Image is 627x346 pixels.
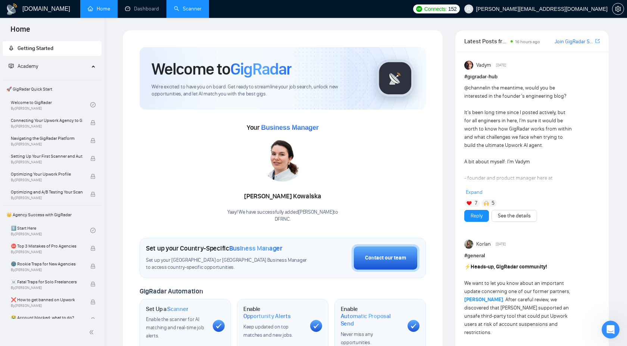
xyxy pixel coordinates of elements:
span: Automatic Proposal Send [341,312,402,327]
button: Contact our team [352,244,419,272]
img: 🙌 [484,201,489,206]
a: Join GigRadar Slack Community [555,38,594,46]
iframe: Intercom live chat [602,321,620,339]
span: ❌ How to get banned on Upwork [11,296,82,303]
span: Academy [9,63,38,69]
span: By [PERSON_NAME] [11,124,82,129]
span: By [PERSON_NAME] [11,178,82,182]
img: Vadym [464,61,473,70]
img: gigradar-logo.png [377,60,414,97]
span: Business Manager [261,124,318,131]
span: GigRadar Automation [140,287,203,295]
span: export [595,38,600,44]
span: 7 [475,199,477,207]
img: upwork-logo.png [416,6,422,12]
button: setting [612,3,624,15]
span: By [PERSON_NAME] [11,196,82,200]
span: Academy [18,63,38,69]
span: fund-projection-screen [9,63,14,69]
span: By [PERSON_NAME] [11,160,82,164]
span: check-circle [90,102,96,107]
span: By [PERSON_NAME] [11,268,82,272]
span: Vadym [476,61,491,69]
span: 152 [448,5,456,13]
div: in the meantime, would you be interested in the founder’s engineering blog? It’s been long time s... [464,84,573,314]
span: GigRadar [230,59,291,79]
h1: Set Up a [146,305,188,313]
span: 🌚 Rookie Traps for New Agencies [11,260,82,268]
span: Getting Started [18,45,53,51]
a: [PERSON_NAME] [464,296,503,303]
img: Korlan [464,240,473,249]
a: export [595,38,600,45]
span: Expand [466,189,483,195]
span: [DATE] [496,62,506,69]
span: [DATE] [496,241,506,248]
a: dashboardDashboard [125,6,159,12]
span: lock [90,120,96,125]
span: Keep updated on top matches and new jobs. [243,324,293,338]
h1: # gigradar-hub [464,73,600,81]
span: Navigating the GigRadar Platform [11,135,82,142]
strong: Heads-up, GigRadar community! [471,264,547,270]
span: Optimizing and A/B Testing Your Scanner for Better Results [11,188,82,196]
span: lock [90,156,96,161]
span: lock [90,264,96,269]
a: 1️⃣ Start HereBy[PERSON_NAME] [11,222,90,239]
h1: Enable [341,305,402,327]
h1: Enable [243,305,304,320]
div: Yaay! We have successfully added [PERSON_NAME] to [227,209,338,223]
span: Enable the scanner for AI matching and real-time job alerts. [146,316,204,339]
span: check-circle [90,228,96,233]
span: Optimizing Your Upwork Profile [11,170,82,178]
a: See the details [498,212,531,220]
span: user [466,6,471,12]
button: See the details [492,210,537,222]
span: lock [90,192,96,197]
a: Welcome to GigRadarBy[PERSON_NAME] [11,97,90,113]
span: By [PERSON_NAME] [11,286,82,290]
span: Home [4,24,36,40]
span: 😭 Account blocked: what to do? [11,314,82,321]
span: 5 [492,199,495,207]
span: ⚡ [464,264,471,270]
span: lock [90,138,96,143]
span: lock [90,246,96,251]
a: Reply [471,212,483,220]
img: logo [6,3,18,15]
span: lock [90,317,96,323]
a: homeHome [88,6,110,12]
span: Scanner [167,305,188,313]
span: Business Manager [229,244,283,252]
li: Getting Started [3,41,102,56]
span: lock [90,174,96,179]
span: 🚀 GigRadar Quick Start [3,82,101,97]
div: Contact our team [365,254,406,262]
span: double-left [89,328,96,336]
span: Setting Up Your First Scanner and Auto-Bidder [11,152,82,160]
span: By [PERSON_NAME] [11,303,82,308]
span: By [PERSON_NAME] [11,250,82,254]
p: DFRNC . [227,216,338,223]
h1: # general [464,252,600,260]
span: Korlan [476,240,491,248]
h1: Set up your Country-Specific [146,244,283,252]
span: Connects: [424,5,447,13]
span: Connecting Your Upwork Agency to GigRadar [11,117,82,124]
span: ⛔ Top 3 Mistakes of Pro Agencies [11,242,82,250]
a: searchScanner [174,6,202,12]
span: We're excited to have you on board. Get ready to streamline your job search, unlock new opportuni... [152,84,365,98]
img: 1717011939186-36.jpg [260,137,305,182]
span: Never miss any opportunities. [341,331,373,346]
a: setting [612,6,624,12]
span: By [PERSON_NAME] [11,142,82,147]
span: 👑 Agency Success with GigRadar [3,207,101,222]
span: Latest Posts from the GigRadar Community [464,37,508,46]
span: rocket [9,45,14,51]
span: lock [90,299,96,305]
h1: Welcome to [152,59,291,79]
span: Set up your [GEOGRAPHIC_DATA] or [GEOGRAPHIC_DATA] Business Manager to access country-specific op... [146,257,310,271]
span: @channel [464,85,486,91]
span: Your [247,123,319,132]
